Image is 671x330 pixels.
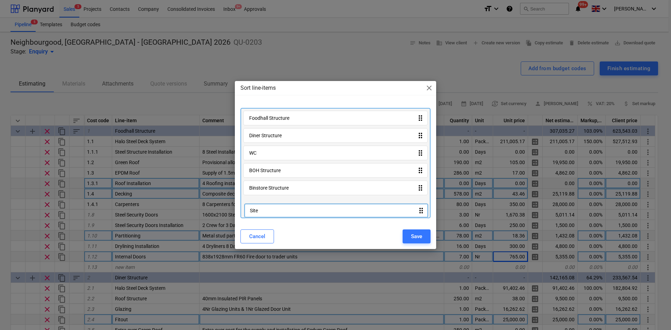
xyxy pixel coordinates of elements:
[249,232,265,241] div: Cancel
[411,232,422,241] div: Save
[243,198,428,213] div: Sitedrag_indicator
[249,168,281,173] div: BOH Structure
[425,84,433,92] span: close
[249,150,257,156] div: WC
[416,114,425,122] i: drag_indicator
[240,84,276,92] p: Sort line-items
[243,146,428,160] div: WCdrag_indicator
[636,296,671,330] iframe: Chat Widget
[243,163,428,178] div: BOH Structuredrag_indicator
[416,166,425,175] i: drag_indicator
[249,185,289,191] div: Binstore Structure
[249,203,257,208] div: Site
[416,131,425,140] i: drag_indicator
[416,184,425,192] i: drag_indicator
[243,111,428,125] div: Foodhall Structuredrag_indicator
[240,229,274,243] button: Cancel
[243,181,428,195] div: Binstore Structuredrag_indicator
[249,115,289,121] div: Foodhall Structure
[416,149,425,157] i: drag_indicator
[243,128,428,143] div: Diner Structuredrag_indicator
[403,229,431,243] button: Save
[416,201,425,210] i: drag_indicator
[249,133,282,138] div: Diner Structure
